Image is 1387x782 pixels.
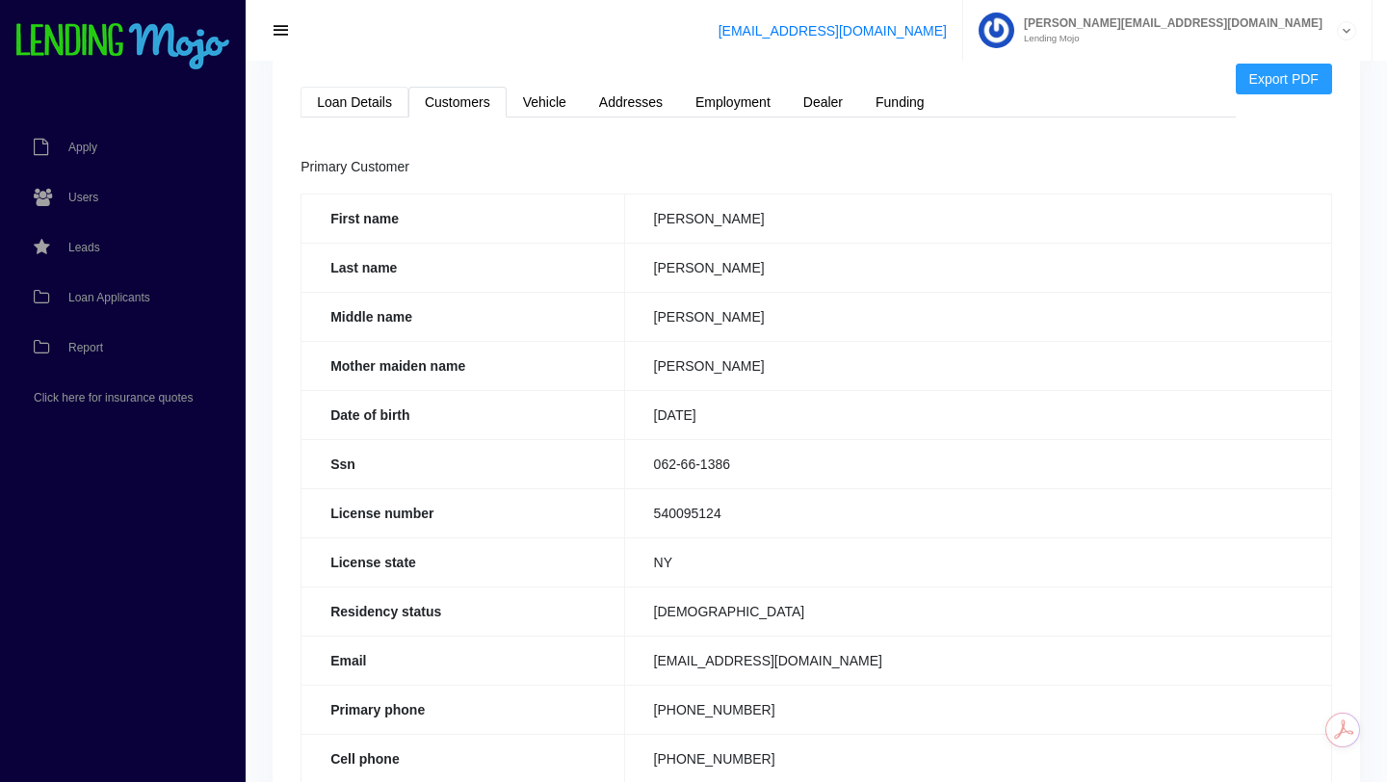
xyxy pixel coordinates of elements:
[624,488,1331,537] td: 540095124
[624,636,1331,685] td: [EMAIL_ADDRESS][DOMAIN_NAME]
[624,194,1331,243] td: [PERSON_NAME]
[301,341,624,390] th: Mother maiden name
[301,488,624,537] th: License number
[301,87,408,117] a: Loan Details
[583,87,679,117] a: Addresses
[68,142,97,153] span: Apply
[624,685,1331,734] td: [PHONE_NUMBER]
[301,439,624,488] th: Ssn
[787,87,859,117] a: Dealer
[859,87,941,117] a: Funding
[624,341,1331,390] td: [PERSON_NAME]
[979,13,1014,48] img: Profile image
[624,243,1331,292] td: [PERSON_NAME]
[624,586,1331,636] td: [DEMOGRAPHIC_DATA]
[34,392,193,404] span: Click here for insurance quotes
[68,342,103,353] span: Report
[679,87,787,117] a: Employment
[624,439,1331,488] td: 062-66-1386
[507,87,583,117] a: Vehicle
[624,292,1331,341] td: [PERSON_NAME]
[1014,34,1322,43] small: Lending Mojo
[68,242,100,253] span: Leads
[624,390,1331,439] td: [DATE]
[1014,17,1322,29] span: [PERSON_NAME][EMAIL_ADDRESS][DOMAIN_NAME]
[301,292,624,341] th: Middle name
[301,243,624,292] th: Last name
[301,685,624,734] th: Primary phone
[68,292,150,303] span: Loan Applicants
[301,537,624,586] th: License state
[624,537,1331,586] td: NY
[719,23,947,39] a: [EMAIL_ADDRESS][DOMAIN_NAME]
[301,586,624,636] th: Residency status
[1236,64,1332,94] a: Export PDF
[301,156,1332,179] div: Primary Customer
[301,636,624,685] th: Email
[14,23,231,71] img: logo-small.png
[301,194,624,243] th: First name
[408,87,507,117] a: Customers
[301,390,624,439] th: Date of birth
[68,192,98,203] span: Users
